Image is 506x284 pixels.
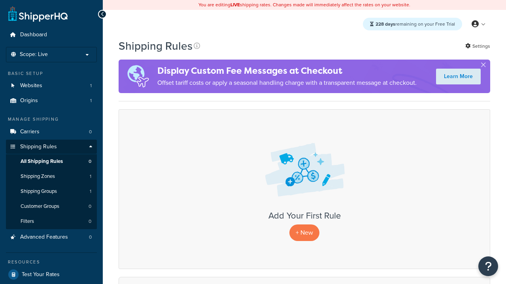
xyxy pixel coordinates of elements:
[6,214,97,229] a: Filters 0
[20,32,47,38] span: Dashboard
[6,125,97,139] li: Carriers
[6,93,97,108] a: Origins 1
[6,93,97,108] li: Origins
[363,18,462,30] div: remaining on your Free Trial
[20,234,68,241] span: Advanced Features
[90,173,91,180] span: 1
[21,218,34,225] span: Filters
[89,218,91,225] span: 0
[119,60,157,93] img: duties-banner-06bc72dcb5fe05cb3f9472aba00be2ae8eb53ab6f0d8bb03d382ba314ac3c341.png
[20,82,42,89] span: Websites
[6,116,97,123] div: Manage Shipping
[20,129,40,135] span: Carriers
[465,41,490,52] a: Settings
[90,188,91,195] span: 1
[6,28,97,42] a: Dashboard
[478,256,498,276] button: Open Resource Center
[6,267,97,282] a: Test Your Rates
[21,158,63,165] span: All Shipping Rules
[6,78,97,93] a: Websites 1
[157,64,417,77] h4: Display Custom Fee Messages at Checkout
[20,97,38,104] span: Origins
[90,97,92,104] span: 1
[20,144,57,150] span: Shipping Rules
[21,188,57,195] span: Shipping Groups
[6,154,97,169] li: All Shipping Rules
[436,69,481,84] a: Learn More
[6,199,97,214] li: Customer Groups
[157,77,417,88] p: Offset tariff costs or apply a seasonal handling charge with a transparent message at checkout.
[6,184,97,199] a: Shipping Groups 1
[6,140,97,154] a: Shipping Rules
[21,203,59,210] span: Customer Groups
[6,125,97,139] a: Carriers 0
[6,154,97,169] a: All Shipping Rules 0
[6,230,97,245] li: Advanced Features
[89,203,91,210] span: 0
[289,224,319,241] p: + New
[6,70,97,77] div: Basic Setup
[89,129,92,135] span: 0
[21,173,55,180] span: Shipping Zones
[6,214,97,229] li: Filters
[6,169,97,184] a: Shipping Zones 1
[376,21,395,28] strong: 228 days
[8,6,68,22] a: ShipperHQ Home
[119,38,193,54] h1: Shipping Rules
[230,1,240,8] b: LIVE
[6,259,97,265] div: Resources
[6,78,97,93] li: Websites
[6,169,97,184] li: Shipping Zones
[89,234,92,241] span: 0
[6,140,97,230] li: Shipping Rules
[127,211,482,220] h3: Add Your First Rule
[89,158,91,165] span: 0
[6,199,97,214] a: Customer Groups 0
[6,230,97,245] a: Advanced Features 0
[22,271,60,278] span: Test Your Rates
[90,82,92,89] span: 1
[20,51,48,58] span: Scope: Live
[6,184,97,199] li: Shipping Groups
